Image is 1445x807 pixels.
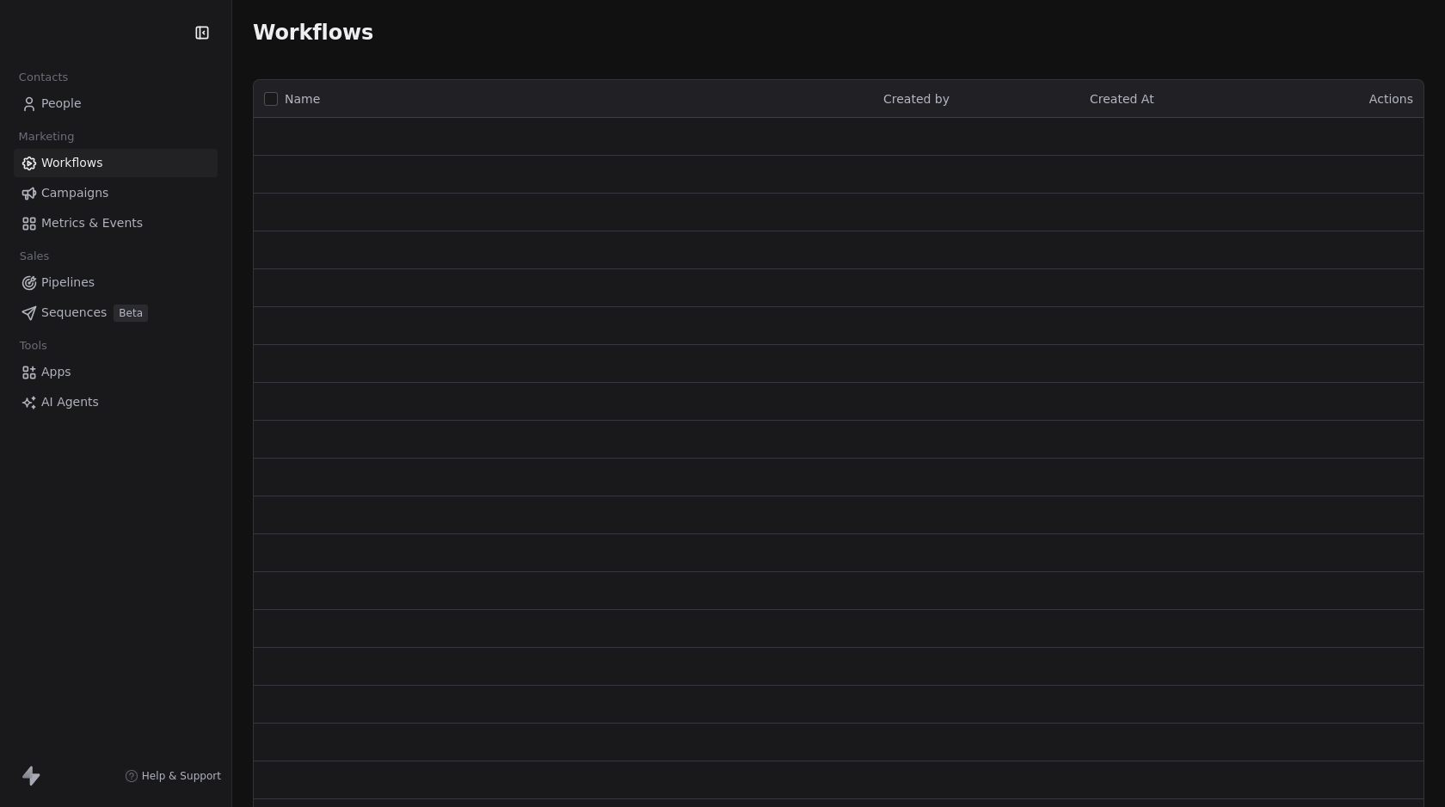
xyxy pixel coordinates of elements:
[14,268,218,297] a: Pipelines
[285,90,320,108] span: Name
[41,214,143,232] span: Metrics & Events
[11,65,76,90] span: Contacts
[125,769,221,783] a: Help & Support
[12,243,57,269] span: Sales
[41,154,103,172] span: Workflows
[12,333,54,359] span: Tools
[1369,92,1413,106] span: Actions
[41,274,95,292] span: Pipelines
[41,304,107,322] span: Sequences
[14,179,218,207] a: Campaigns
[253,21,373,45] span: Workflows
[14,209,218,237] a: Metrics & Events
[14,89,218,118] a: People
[14,358,218,386] a: Apps
[883,92,950,106] span: Created by
[11,124,82,150] span: Marketing
[1090,92,1154,106] span: Created At
[41,363,71,381] span: Apps
[41,95,82,113] span: People
[14,388,218,416] a: AI Agents
[14,299,218,327] a: SequencesBeta
[14,149,218,177] a: Workflows
[114,305,148,322] span: Beta
[41,184,108,202] span: Campaigns
[41,393,99,411] span: AI Agents
[142,769,221,783] span: Help & Support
